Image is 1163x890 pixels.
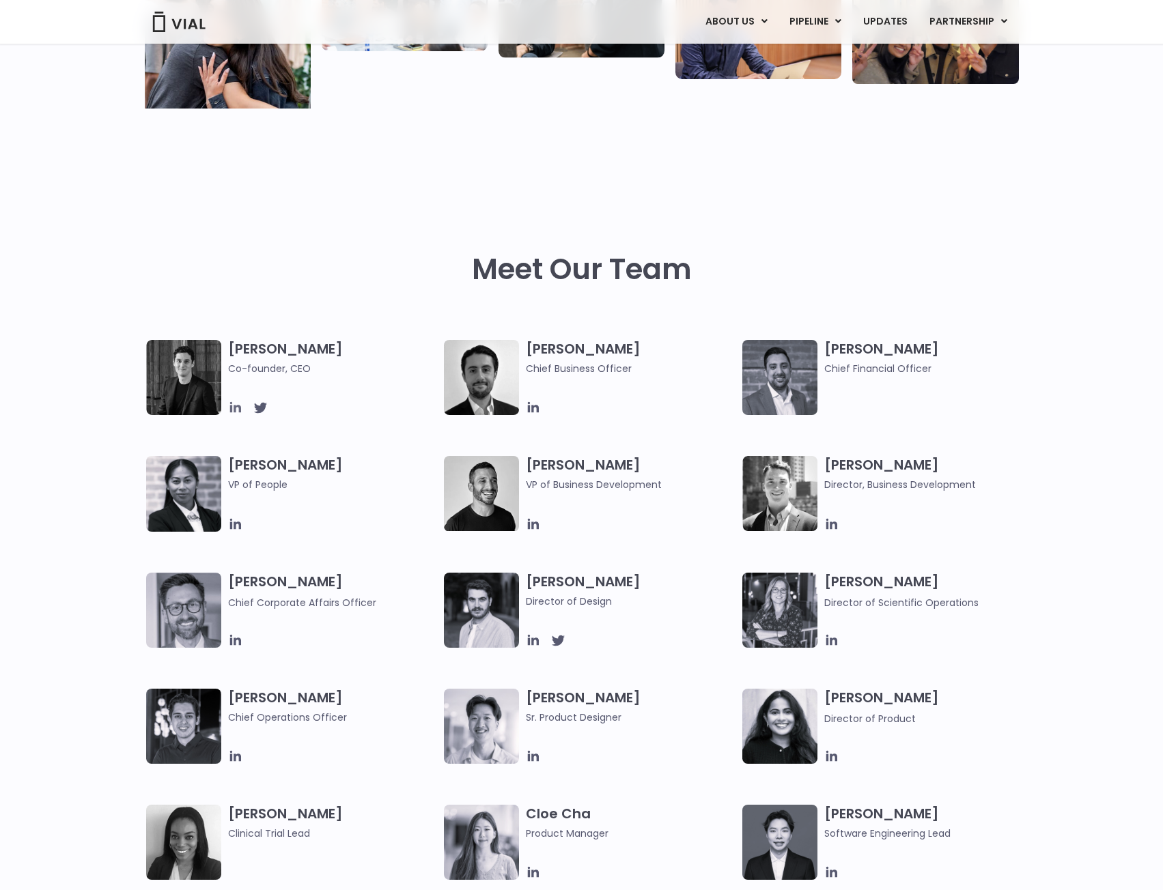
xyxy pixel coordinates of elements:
h3: [PERSON_NAME] [228,340,438,376]
h3: [PERSON_NAME] [526,456,735,492]
span: Software Engineering Lead [824,826,1034,841]
h3: [PERSON_NAME] [526,573,735,609]
img: Vial Logo [152,12,206,32]
span: VP of Business Development [526,477,735,492]
h3: [PERSON_NAME] [228,689,438,725]
h3: [PERSON_NAME] [228,805,438,841]
span: Sr. Product Designer [526,710,735,725]
span: Director of Design [526,594,735,609]
h2: Meet Our Team [472,253,692,286]
span: Chief Operations Officer [228,710,438,725]
h3: [PERSON_NAME] [824,456,1034,492]
span: Chief Corporate Affairs Officer [228,596,376,609]
span: Director of Product [824,712,916,726]
a: PARTNERSHIPMenu Toggle [919,10,1018,33]
img: A black and white photo of a man in a suit holding a vial. [444,340,519,415]
img: A black and white photo of a man smiling. [444,456,519,531]
img: A black and white photo of a woman smiling. [146,805,221,880]
img: Headshot of smiling man named Josh [146,689,221,764]
h3: [PERSON_NAME] [526,340,735,376]
span: Co-founder, CEO [228,361,438,376]
img: A black and white photo of a man in a suit attending a Summit. [146,340,221,415]
span: Director, Business Development [824,477,1034,492]
img: Headshot of smiling man named Albert [444,573,519,648]
img: Smiling woman named Dhruba [742,689,817,764]
img: A black and white photo of a smiling man in a suit at ARVO 2023. [742,456,817,531]
h3: [PERSON_NAME] [824,340,1034,376]
img: Catie [146,456,221,532]
a: UPDATES [852,10,918,33]
span: Clinical Trial Lead [228,826,438,841]
span: Director of Scientific Operations [824,596,979,609]
h3: [PERSON_NAME] [824,573,1034,610]
span: Product Manager [526,826,735,841]
h3: [PERSON_NAME] [228,456,438,512]
img: Brennan [444,689,519,764]
h3: [PERSON_NAME] [824,805,1034,841]
img: Headshot of smiling man named Samir [742,340,817,415]
h3: [PERSON_NAME] [526,689,735,725]
img: Headshot of smiling woman named Sarah [742,573,817,648]
span: Chief Business Officer [526,361,735,376]
img: Cloe [444,805,519,880]
h3: [PERSON_NAME] [228,573,438,610]
h3: [PERSON_NAME] [824,689,1034,726]
img: Paolo-M [146,573,221,648]
span: Chief Financial Officer [824,361,1034,376]
a: ABOUT USMenu Toggle [695,10,778,33]
span: VP of People [228,477,438,492]
h3: Cloe Cha [526,805,735,841]
a: PIPELINEMenu Toggle [779,10,852,33]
